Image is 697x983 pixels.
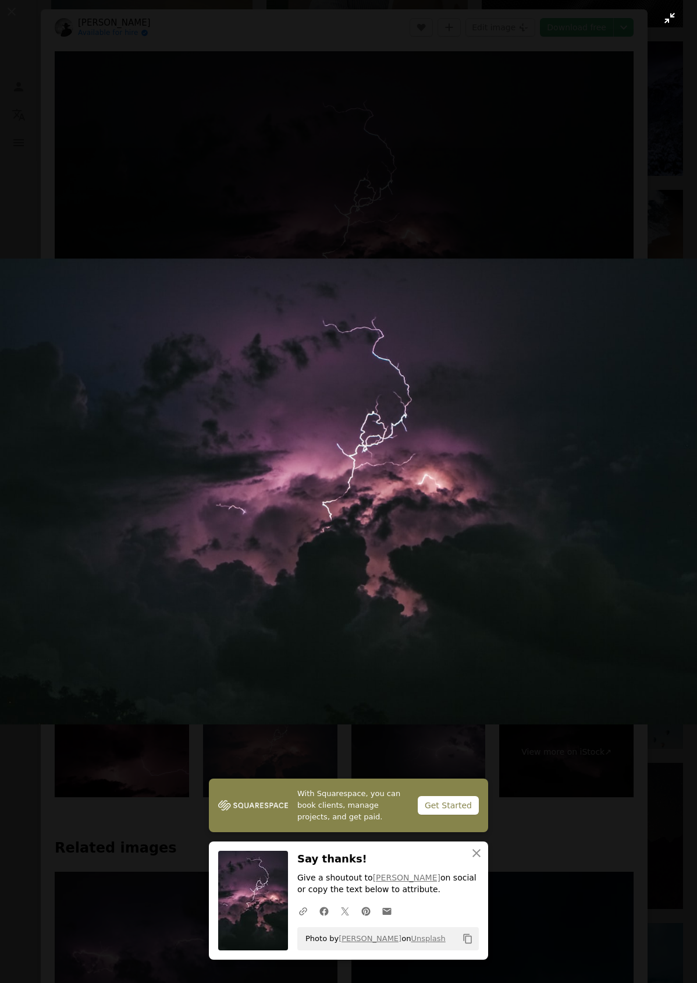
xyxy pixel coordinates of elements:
[335,899,355,922] a: Share on Twitter
[458,929,478,949] button: Copy to clipboard
[300,929,446,948] span: Photo by on
[411,934,445,943] a: Unsplash
[339,934,401,943] a: [PERSON_NAME]
[297,851,479,868] h3: Say thanks!
[209,779,488,832] a: With Squarespace, you can book clients, manage projects, and get paid.Get Started
[376,899,397,922] a: Share over email
[418,796,479,815] div: Get Started
[373,873,440,882] a: [PERSON_NAME]
[355,899,376,922] a: Share on Pinterest
[297,872,479,896] p: Give a shoutout to on social or copy the text below to attribute.
[297,788,408,823] span: With Squarespace, you can book clients, manage projects, and get paid.
[314,899,335,922] a: Share on Facebook
[218,797,288,814] img: file-1747939142011-51e5cc87e3c9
